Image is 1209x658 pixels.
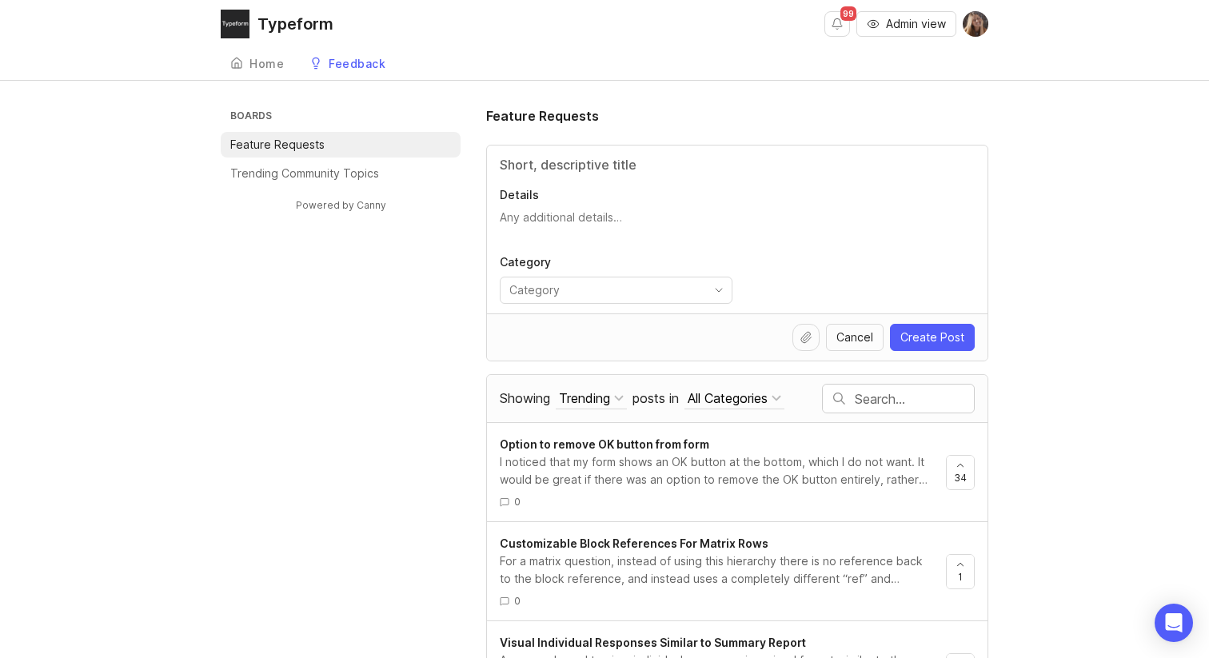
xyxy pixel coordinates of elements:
[900,329,964,345] span: Create Post
[500,277,732,304] div: toggle menu
[840,6,856,21] span: 99
[221,132,461,158] a: Feature Requests
[500,453,933,489] div: I noticed that my form shows an OK button at the bottom, which I do not want. It would be great i...
[946,455,975,490] button: 34
[500,535,946,608] a: Customizable Block References For Matrix RowsFor a matrix question, instead of using this hierarc...
[856,11,956,37] button: Admin view
[221,48,293,81] a: Home
[706,284,732,297] svg: toggle icon
[293,196,389,214] a: Powered by Canny
[890,324,975,351] button: Create Post
[500,536,768,550] span: Customizable Block References For Matrix Rows
[230,165,379,181] p: Trending Community Topics
[300,48,395,81] a: Feedback
[514,594,521,608] span: 0
[500,155,975,174] input: Title
[688,389,768,407] div: All Categories
[946,554,975,589] button: 1
[855,390,974,408] input: Search…
[500,437,709,451] span: Option to remove OK button from form
[486,106,599,126] h1: Feature Requests
[836,329,873,345] span: Cancel
[500,390,550,406] span: Showing
[500,436,946,508] a: Option to remove OK button from formI noticed that my form shows an OK button at the bottom, whic...
[221,10,249,38] img: Typeform logo
[257,16,333,32] div: Typeform
[954,471,967,485] span: 34
[500,636,806,649] span: Visual Individual Responses Similar to Summary Report
[958,570,963,584] span: 1
[509,281,704,299] input: Category
[1155,604,1193,642] div: Open Intercom Messenger
[514,495,521,508] span: 0
[500,254,732,270] p: Category
[500,187,975,203] p: Details
[632,390,679,406] span: posts in
[559,389,610,407] div: Trending
[329,58,385,70] div: Feedback
[826,324,884,351] button: Cancel
[556,388,627,409] button: Showing
[500,209,975,241] textarea: Details
[886,16,946,32] span: Admin view
[500,552,933,588] div: For a matrix question, instead of using this hierarchy there is no reference back to the block re...
[230,137,325,153] p: Feature Requests
[249,58,284,70] div: Home
[221,161,461,186] a: Trending Community Topics
[824,11,850,37] button: Notifications
[227,106,461,129] h3: Boards
[963,11,988,37] img: Laura Marco
[684,388,784,409] button: posts in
